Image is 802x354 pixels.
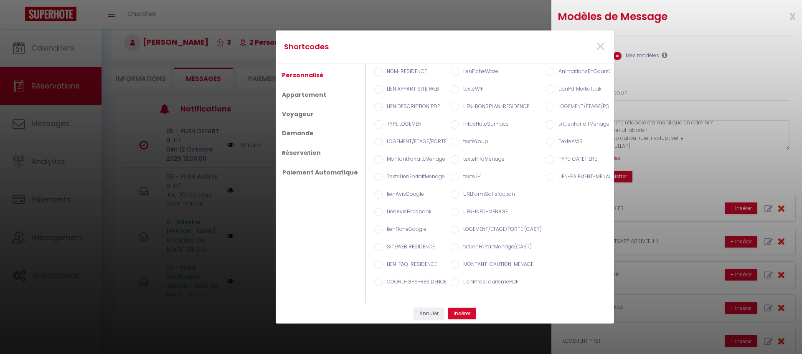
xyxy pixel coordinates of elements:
label: txtLienForfaitMenage([GEOGRAPHIC_DATA]) [554,120,665,129]
label: TexteAVIS [554,138,583,147]
button: Close [595,33,606,61]
label: TYPE-CAFETIERE [554,155,597,164]
span: × [595,34,606,59]
label: LienPdfMerkatuak [554,85,601,94]
label: AnimationsEnCoursOfficeMAIL [554,68,634,77]
label: LOGEMENT/ETAGE/PORTE ([GEOGRAPHIC_DATA]) [554,103,675,112]
label: LIEN-PAIEMENT-MENAGE [554,173,615,182]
